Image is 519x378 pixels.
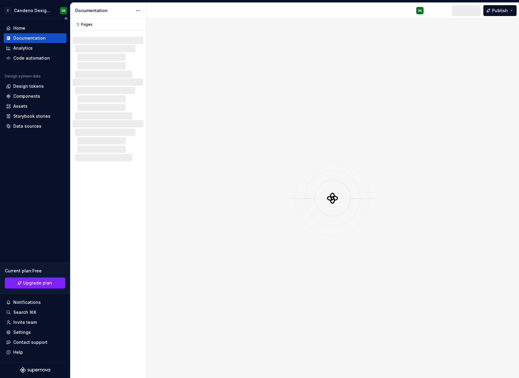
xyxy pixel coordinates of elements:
a: Storybook stories [4,111,66,121]
a: Home [4,23,66,33]
div: Search ⌘K [13,309,36,315]
div: Design tokens [13,83,44,89]
div: Notifications [13,299,41,305]
div: Components [13,93,40,99]
button: CCandeno Design systemVA [1,4,69,17]
div: Design system data [5,74,41,79]
div: VA [418,8,422,13]
a: Components [4,91,66,101]
div: Candeno Design system [14,8,53,14]
a: Code automation [4,53,66,63]
button: Notifications [4,297,66,307]
svg: Supernova Logo [20,367,50,373]
div: VA [61,8,66,13]
div: Invite team [13,319,37,325]
a: Invite team [4,317,66,327]
a: Documentation [4,33,66,43]
div: Documentation [75,8,132,14]
div: Pages [73,22,92,27]
a: Assets [4,101,66,111]
button: Contact support [4,337,66,347]
a: Settings [4,327,66,337]
div: Documentation [13,35,46,41]
div: Assets [13,103,28,109]
a: Design tokens [4,81,66,91]
div: Help [13,349,23,355]
button: Help [4,347,66,357]
div: Code automation [13,55,50,61]
button: Collapse sidebar [62,14,70,23]
div: Data sources [13,123,41,129]
a: Upgrade plan [5,278,65,288]
div: Contact support [13,339,47,345]
button: Search ⌘K [4,307,66,317]
div: Analytics [13,45,33,51]
span: Publish [492,8,508,14]
a: Analytics [4,43,66,53]
span: Upgrade plan [23,280,52,286]
button: Publish [483,5,517,16]
div: Storybook stories [13,113,50,119]
div: Settings [13,329,31,335]
div: Current plan : Free [5,268,65,274]
div: C [4,7,11,14]
a: Data sources [4,121,66,131]
div: Home [13,25,25,31]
